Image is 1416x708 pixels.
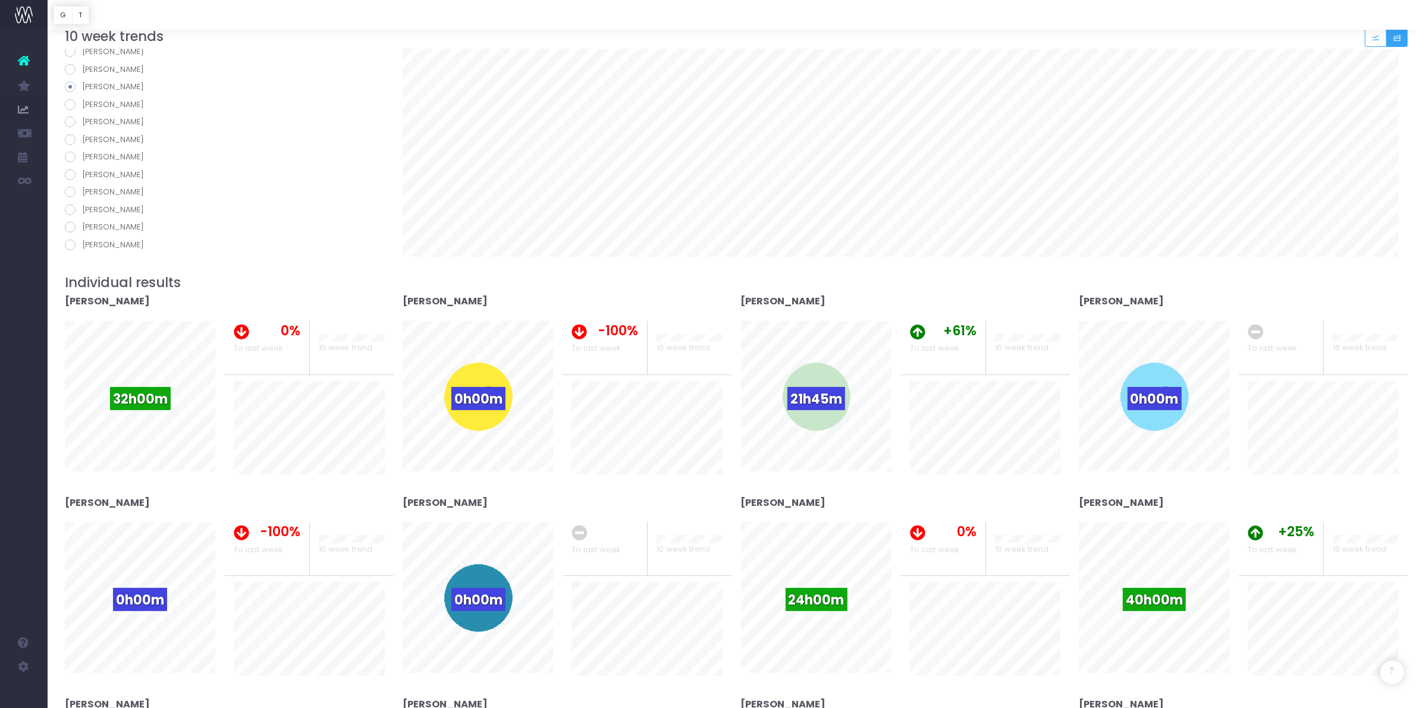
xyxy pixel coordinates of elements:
[15,684,33,702] img: images/default_profile_image.png
[786,588,847,611] span: 24h00m
[572,342,620,354] span: To last week
[65,29,1399,45] h3: 10 week trends
[54,6,89,24] div: Vertical button group
[65,186,385,198] label: [PERSON_NAME]
[943,321,977,341] span: +61%
[1333,342,1386,354] span: 10 week trend
[65,496,150,509] strong: [PERSON_NAME]
[995,342,1048,354] span: 10 week trend
[1295,321,1314,341] span: 0%
[1278,522,1314,542] span: +25%
[72,6,89,24] button: T
[1079,496,1164,509] strong: [PERSON_NAME]
[65,64,385,75] label: [PERSON_NAME]
[741,294,826,308] strong: [PERSON_NAME]
[598,321,638,341] span: -100%
[657,543,710,555] span: 10 week trend
[741,496,826,509] strong: [PERSON_NAME]
[995,543,1048,555] span: 10 week trend
[451,387,506,410] span: 0h00m
[65,81,385,93] label: [PERSON_NAME]
[65,116,385,128] label: [PERSON_NAME]
[451,588,506,611] span: 0h00m
[110,387,171,410] span: 32h00m
[1333,543,1386,555] span: 10 week trend
[1248,342,1296,354] span: To last week
[65,134,385,146] label: [PERSON_NAME]
[281,321,300,341] span: 0%
[260,522,300,542] span: -100%
[1365,29,1408,47] div: Small button group
[54,6,73,24] button: G
[65,294,150,308] strong: [PERSON_NAME]
[65,46,385,58] label: [PERSON_NAME]
[65,239,385,251] label: [PERSON_NAME]
[1079,294,1164,308] strong: [PERSON_NAME]
[1128,387,1182,410] span: 0h00m
[403,496,488,509] strong: [PERSON_NAME]
[234,342,282,354] span: To last week
[319,543,372,555] span: 10 week trend
[910,342,959,354] span: To last week
[65,275,1399,291] h3: Individual results
[910,544,959,556] span: To last week
[572,544,620,556] span: To last week
[65,169,385,181] label: [PERSON_NAME]
[65,99,385,111] label: [PERSON_NAME]
[787,387,845,410] span: 21h45m
[65,256,385,268] label: [PERSON_NAME]‑[PERSON_NAME]
[319,342,372,354] span: 10 week trend
[403,294,488,308] strong: [PERSON_NAME]
[65,204,385,216] label: [PERSON_NAME]
[957,522,977,542] span: 0%
[618,522,638,542] span: 0%
[1248,544,1296,556] span: To last week
[113,588,167,611] span: 0h00m
[65,151,385,163] label: [PERSON_NAME]
[234,544,282,556] span: To last week
[657,342,710,354] span: 10 week trend
[65,221,385,233] label: [PERSON_NAME]
[1123,588,1186,611] span: 40h00m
